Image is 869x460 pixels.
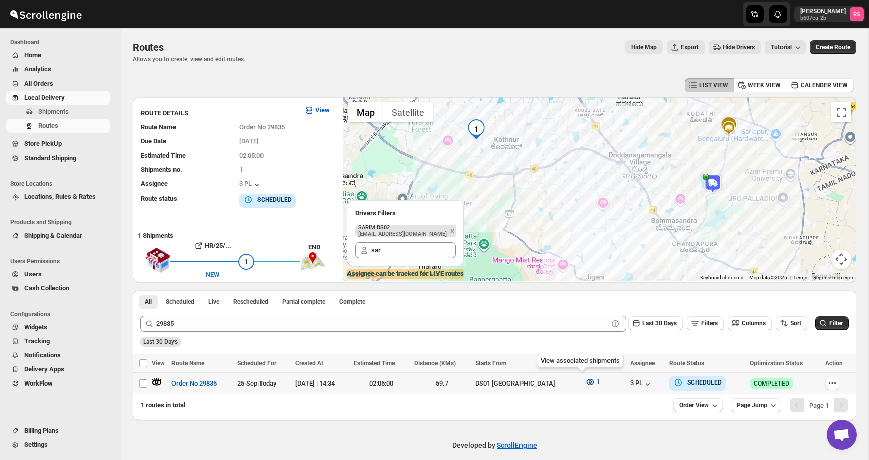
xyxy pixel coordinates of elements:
[728,316,772,330] button: Columns
[300,252,325,271] img: trip_end.png
[10,38,114,46] span: Dashboard
[257,196,292,203] b: SCHEDULED
[681,43,699,51] span: Export
[10,180,114,188] span: Store Locations
[667,40,705,54] button: Export
[687,316,724,330] button: Filters
[630,360,655,367] span: Assignee
[790,320,801,327] span: Sort
[466,119,486,139] div: 1
[625,40,663,54] button: Map action label
[793,275,807,280] a: Terms (opens in new tab)
[145,241,170,280] img: shop.svg
[141,195,177,202] span: Route status
[233,298,268,306] span: Rescheduled
[348,102,383,122] button: Show street map
[815,316,849,330] button: Filter
[6,281,110,295] button: Cash Collection
[141,401,185,409] span: 1 routes in total
[38,122,58,129] span: Routes
[24,193,96,200] span: Locations, Rules & Rates
[452,440,537,450] p: Developed by
[339,298,365,306] span: Complete
[347,269,464,279] label: Assignee can be tracked for LIVE routes
[237,379,276,387] span: 25-Sep | Today
[141,151,186,159] span: Estimated Time
[853,11,860,18] text: RS
[208,298,219,306] span: Live
[166,298,194,306] span: Scheduled
[295,378,348,389] div: [DATE] | 14:34
[794,6,865,22] button: User menu
[673,377,722,388] button: SCHEDULED
[734,78,787,92] button: WEEK VIEW
[475,378,580,389] div: DS01 [GEOGRAPHIC_DATA]
[825,360,843,367] span: Action
[687,379,722,386] b: SCHEDULED
[133,226,173,239] b: 1 Shipments
[700,274,743,281] button: Keyboard shortcuts
[354,360,395,367] span: Estimated Time
[800,7,846,15] p: [PERSON_NAME]
[630,379,653,389] div: 3 PL
[813,275,853,280] a: Report a map error
[10,310,114,318] span: Configurations
[6,320,110,334] button: Widgets
[171,360,204,367] span: Route Name
[298,102,336,118] button: View
[141,166,182,173] span: Shipments no.
[24,94,65,101] span: Local Delivery
[699,81,728,89] span: LIST VIEW
[24,232,82,239] span: Shipping & Calendar
[829,320,843,327] span: Filter
[239,123,285,131] span: Order No 29835
[239,166,243,173] span: 1
[239,180,262,190] button: 3 PL
[24,337,50,345] span: Tracking
[24,365,64,373] span: Delivery Apps
[308,242,338,252] div: END
[850,7,864,21] span: Romil Seth
[816,43,850,51] span: Create Route
[354,378,408,389] div: 02:05:00
[10,218,114,226] span: Products and Shipping
[579,374,606,390] button: 1
[24,441,48,448] span: Settings
[171,378,217,389] span: Order No 29835
[383,102,433,122] button: Show satellite imagery
[345,268,379,281] a: Open this area in Google Maps (opens a new window)
[10,257,114,265] span: Users Permissions
[737,401,767,409] span: Page Jump
[765,40,806,54] button: Tutorial
[8,2,83,27] img: ScrollEngine
[24,65,51,73] span: Analytics
[801,81,848,89] span: CALENDER VIEW
[6,48,110,62] button: Home
[170,238,254,254] button: HR/25/...
[679,401,709,409] span: Order View
[6,348,110,362] button: Notifications
[787,78,854,92] button: CALENDER VIEW
[24,154,76,162] span: Standard Shipping
[24,270,42,278] span: Users
[631,43,657,51] span: Hide Map
[6,190,110,204] button: Locations, Rules & Rates
[358,231,447,237] p: [EMAIL_ADDRESS][DOMAIN_NAME]
[24,351,61,359] span: Notifications
[628,316,683,330] button: Last 30 Days
[6,362,110,376] button: Delivery Apps
[24,379,53,387] span: WorkFlow
[448,226,457,236] button: Remove
[145,298,152,306] span: All
[6,62,110,76] button: Analytics
[133,55,245,63] p: Allows you to create, view and edit routes.
[810,40,856,54] button: Create Route
[141,137,166,145] span: Due Date
[414,378,469,389] div: 59.7
[475,360,506,367] span: Starts From
[414,360,456,367] span: Distance (KMs)
[141,108,296,118] h3: ROUTE DETAILS
[723,43,755,51] span: Hide Drivers
[749,275,787,280] span: Map data ©2025
[6,438,110,452] button: Settings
